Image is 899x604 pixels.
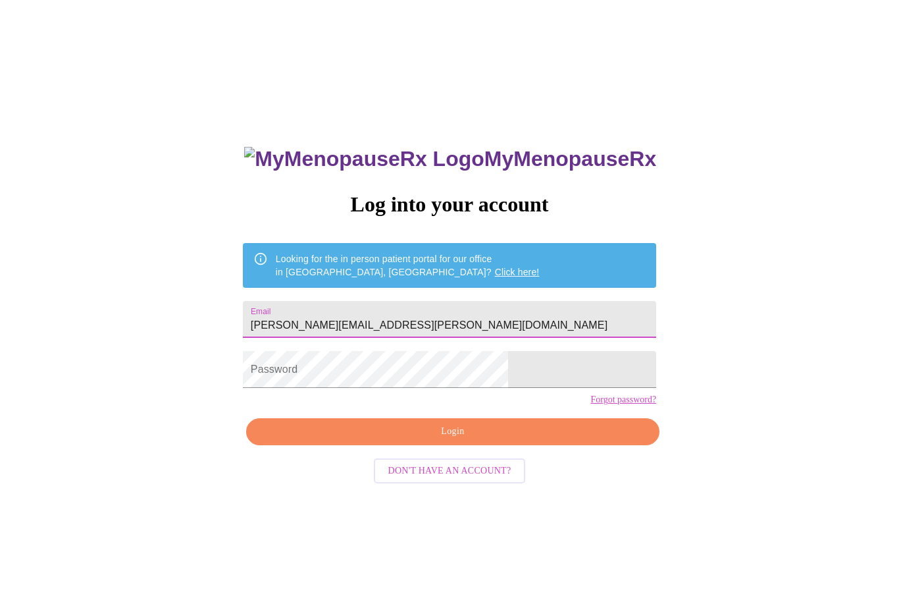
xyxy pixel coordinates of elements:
button: Login [246,418,659,445]
span: Don't have an account? [388,463,511,480]
a: Forgot password? [590,395,656,405]
div: Looking for the in person patient portal for our office in [GEOGRAPHIC_DATA], [GEOGRAPHIC_DATA]? [276,247,540,284]
h3: MyMenopauseRx [244,147,656,171]
h3: Log into your account [243,192,656,217]
img: MyMenopauseRx Logo [244,147,484,171]
span: Login [261,424,644,440]
a: Don't have an account? [371,464,529,476]
a: Click here! [495,267,540,277]
button: Don't have an account? [374,458,526,484]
